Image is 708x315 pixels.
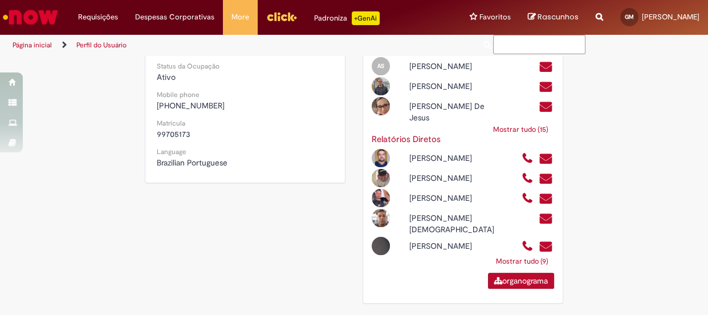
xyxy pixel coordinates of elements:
[157,119,185,128] small: Matricula
[231,11,249,23] span: More
[539,240,553,253] a: Enviar um e-mail para jgjfa@ambev.com.br
[522,240,534,253] a: Ligar para +55 19981859068
[539,60,553,74] a: Enviar um e-mail para 99845066@ambev.com.br
[76,41,127,50] a: Perfil do Usuário
[401,172,513,184] div: [PERSON_NAME]
[538,11,579,22] span: Rascunhos
[363,235,513,255] div: Open Profile: Joao Flavio Aragon
[401,100,513,123] div: [PERSON_NAME] De Jesus
[1,6,60,29] img: ServiceNow
[157,157,227,168] span: Brazilian Portuguese
[401,240,513,252] div: [PERSON_NAME]
[363,147,513,167] div: Open Profile: Adriano Ferreira Da Silva
[377,62,384,70] span: AS
[352,11,380,25] p: +GenAi
[13,41,52,50] a: Página inicial
[625,13,634,21] span: GM
[363,95,513,123] div: Open Profile: Helen Juliana Hergert De Jesus
[363,167,513,187] div: Open Profile: Claudionor De Souza Fonseca
[372,135,554,144] h3: Relatórios Diretos
[401,80,513,92] div: [PERSON_NAME]
[401,192,513,204] div: [PERSON_NAME]
[78,11,118,23] span: Requisições
[363,187,513,207] div: Open Profile: Eduardo Ferreira De Oliveira
[490,251,554,272] a: Mostrar tudo (9)
[487,119,554,140] a: Mostrar tudo (15)
[157,147,186,156] small: Language
[522,192,534,205] a: Ligar para +55 19991135318
[314,11,380,25] div: Padroniza
[363,55,513,75] div: Open Profile: Augusto Sampaio Dos Santos
[157,72,176,82] span: Ativo
[481,35,494,54] button: Pesquisar
[266,8,297,25] img: click_logo_yellow_360x200.png
[135,11,214,23] span: Despesas Corporativas
[157,62,219,71] small: Status da Ocupação
[157,100,225,111] span: [PHONE_NUMBER]
[157,90,200,99] small: Mobile phone
[642,12,699,22] span: [PERSON_NAME]
[539,80,553,94] a: Enviar um e-mail para 99825533@ambev.com.br
[522,152,534,165] a: Ligar para +55 992689660
[363,75,513,95] div: Open Profile: Gabriel Goncalves Xavier
[539,100,553,114] a: Enviar um e-mail para 99731366@ambev.com.br
[539,212,553,225] a: Enviar um e-mail para 99792763@ambev.com.br
[539,192,553,205] a: Enviar um e-mail para 99843405@ambev.com.br
[522,172,534,185] a: Ligar para +55 1111111000
[401,60,513,72] div: [PERSON_NAME]
[539,172,553,185] a: Enviar um e-mail para 99002332@ambev.com.br
[401,152,513,164] div: [PERSON_NAME]
[363,207,513,235] div: Open Profile: Elias Oliveira De Jesus
[528,12,579,23] a: Rascunhos
[157,129,190,139] span: 99705173
[539,152,553,165] a: Enviar um e-mail para 99766529@ambev.com.br
[479,11,511,23] span: Favoritos
[488,273,554,289] a: organograma
[9,35,463,56] ul: Trilhas de página
[401,212,513,235] div: [PERSON_NAME][DEMOGRAPHIC_DATA]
